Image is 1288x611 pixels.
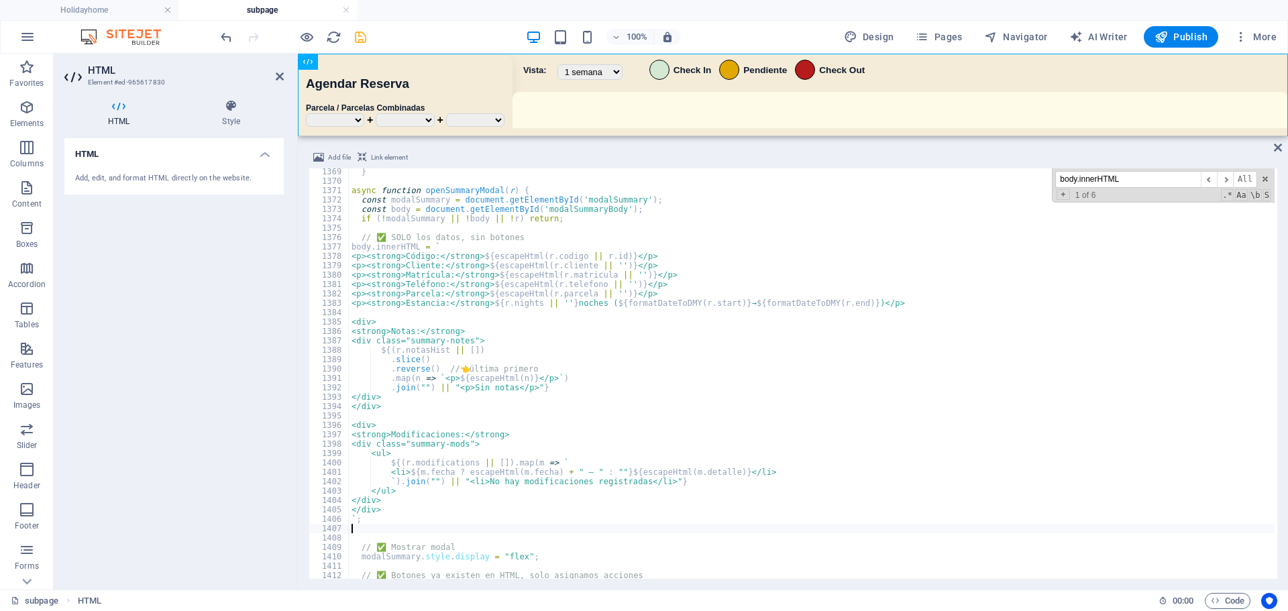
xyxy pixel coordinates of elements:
div: 1396 [309,421,350,430]
div: 1394 [309,402,350,411]
span: Design [844,30,894,44]
i: Undo: Change HTML (Ctrl+Z) [219,30,234,45]
a: Click to cancel selection. Double-click to open Pages [11,593,58,609]
div: 1399 [309,449,350,458]
div: 1369 [309,167,350,176]
span: 1 of 6 [1070,190,1102,200]
p: Slider [17,440,38,451]
h4: Style [178,99,284,127]
p: Accordion [8,279,46,290]
span: Click to select. Double-click to edit [78,593,101,609]
span: Publish [1155,30,1207,44]
div: 1370 [309,176,350,186]
div: 1371 [309,186,350,195]
span: Navigator [984,30,1048,44]
span: More [1234,30,1277,44]
div: 1388 [309,345,350,355]
div: 1411 [309,561,350,571]
div: Add, edit, and format HTML directly on the website. [75,173,273,184]
div: 1374 [309,214,350,223]
div: 1402 [309,477,350,486]
span: RegExp Search [1221,189,1234,201]
span: ​ [1201,171,1217,188]
div: 1397 [309,430,350,439]
div: 1408 [309,533,350,543]
span: Link element [371,150,408,166]
h6: Session time [1159,593,1194,609]
p: Images [13,400,41,410]
p: Tables [15,319,39,330]
button: Add file [311,150,353,166]
h4: HTML [64,99,178,127]
button: Usercentrics [1261,593,1277,609]
span: : [1182,596,1184,606]
div: 1380 [309,270,350,280]
div: 1395 [309,411,350,421]
div: 1410 [309,552,350,561]
span: Alt-Enter [1233,171,1257,188]
div: 1405 [309,505,350,514]
div: 1403 [309,486,350,496]
div: 1375 [309,223,350,233]
div: 1381 [309,280,350,289]
button: AI Writer [1064,26,1133,48]
div: 1393 [309,392,350,402]
div: 1389 [309,355,350,364]
div: 1407 [309,524,350,533]
span: Pages [915,30,962,44]
div: 1378 [309,252,350,261]
div: 1390 [309,364,350,374]
h6: 100% [627,29,648,45]
button: More [1229,26,1282,48]
button: Navigator [979,26,1053,48]
button: undo [218,29,234,45]
span: Toggle Replace mode [1057,189,1069,200]
h3: Element #ed-965617830 [88,76,257,89]
img: Editor Logo [77,29,178,45]
div: 1383 [309,298,350,308]
input: Search for [1055,171,1201,188]
div: 1372 [309,195,350,205]
button: reload [325,29,341,45]
span: Add file [328,150,351,166]
button: Publish [1144,26,1218,48]
div: 1373 [309,205,350,214]
div: 1379 [309,261,350,270]
div: 1391 [309,374,350,383]
div: 1401 [309,467,350,477]
div: 1409 [309,543,350,552]
h2: HTML [88,64,284,76]
span: Code [1211,593,1244,609]
p: Features [11,359,43,370]
h4: subpage [178,3,357,17]
p: Forms [15,561,39,571]
button: Pages [910,26,967,48]
button: Design [839,26,900,48]
p: Elements [10,118,44,129]
button: Code [1205,593,1250,609]
div: 1412 [309,571,350,580]
div: 1406 [309,514,350,524]
div: 1386 [309,327,350,336]
div: 1376 [309,233,350,242]
nav: breadcrumb [78,593,101,609]
div: 1384 [309,308,350,317]
div: 1404 [309,496,350,505]
i: Save (Ctrl+S) [353,30,368,45]
span: AI Writer [1069,30,1128,44]
span: Search In Selection [1263,189,1271,201]
h4: HTML [64,138,284,162]
div: 1392 [309,383,350,392]
p: Footer [15,520,39,531]
div: 1385 [309,317,350,327]
div: Design (Ctrl+Alt+Y) [839,26,900,48]
span: ​ [1217,171,1233,188]
button: save [352,29,368,45]
p: Header [13,480,40,491]
div: 1398 [309,439,350,449]
p: Columns [10,158,44,169]
p: Boxes [16,239,38,249]
button: 100% [606,29,654,45]
p: Content [12,199,42,209]
span: 00 00 [1173,593,1193,609]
